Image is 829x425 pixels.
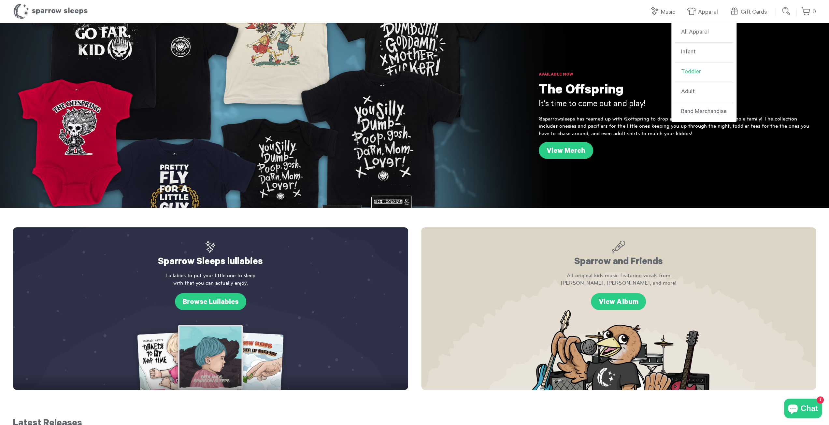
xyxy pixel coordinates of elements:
[539,142,593,159] a: View Merch
[687,5,721,19] a: Apparel
[591,293,646,310] a: View Album
[13,3,88,20] h1: Sparrow Sleeps
[782,399,824,420] inbox-online-store-chat: Shopify online store chat
[780,5,793,18] input: Submit
[539,83,816,99] h1: The Offspring
[675,82,733,102] a: Adult
[539,99,816,110] h3: It's time to come out and play!
[650,5,679,19] a: Music
[729,5,770,19] a: Gift Cards
[539,115,816,137] p: @sparrowsleeps has teamed up with @offspring to drop a merch collection for the whole family! The...
[539,72,816,78] h6: Available Now
[26,272,395,287] p: Lullabies to put your little one to sleep
[26,240,395,269] h2: Sparrow Sleeps lullabies
[675,63,733,82] a: Toddler
[434,240,803,269] h2: Sparrow and Friends
[675,23,733,43] a: All Apparel
[434,272,803,287] p: All-original kids music featuring vocals from
[175,293,246,310] a: Browse Lullabies
[675,43,733,63] a: Infant
[675,102,733,122] a: Band Merchandise
[801,5,816,19] a: 0
[26,279,395,287] span: with that you can actually enjoy.
[434,279,803,287] span: [PERSON_NAME], [PERSON_NAME], and more!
